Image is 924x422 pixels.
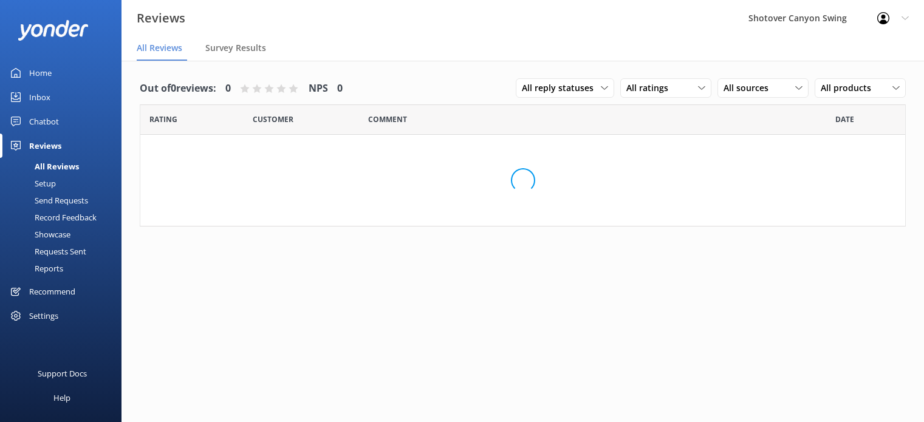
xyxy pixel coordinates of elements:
[18,20,88,40] img: yonder-white-logo.png
[29,279,75,304] div: Recommend
[7,158,79,175] div: All Reviews
[149,114,177,125] span: Date
[337,81,343,97] h4: 0
[29,134,61,158] div: Reviews
[38,361,87,386] div: Support Docs
[137,42,182,54] span: All Reviews
[7,243,86,260] div: Requests Sent
[7,192,121,209] a: Send Requests
[835,114,854,125] span: Date
[29,85,50,109] div: Inbox
[29,109,59,134] div: Chatbot
[626,81,676,95] span: All ratings
[7,175,56,192] div: Setup
[724,81,776,95] span: All sources
[137,9,185,28] h3: Reviews
[140,81,216,97] h4: Out of 0 reviews:
[821,81,878,95] span: All products
[7,192,88,209] div: Send Requests
[309,81,328,97] h4: NPS
[225,81,231,97] h4: 0
[7,175,121,192] a: Setup
[368,114,407,125] span: Question
[7,226,70,243] div: Showcase
[522,81,601,95] span: All reply statuses
[7,243,121,260] a: Requests Sent
[7,260,121,277] a: Reports
[29,304,58,328] div: Settings
[7,226,121,243] a: Showcase
[205,42,266,54] span: Survey Results
[253,114,293,125] span: Date
[7,260,63,277] div: Reports
[53,386,70,410] div: Help
[7,209,97,226] div: Record Feedback
[7,158,121,175] a: All Reviews
[7,209,121,226] a: Record Feedback
[29,61,52,85] div: Home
